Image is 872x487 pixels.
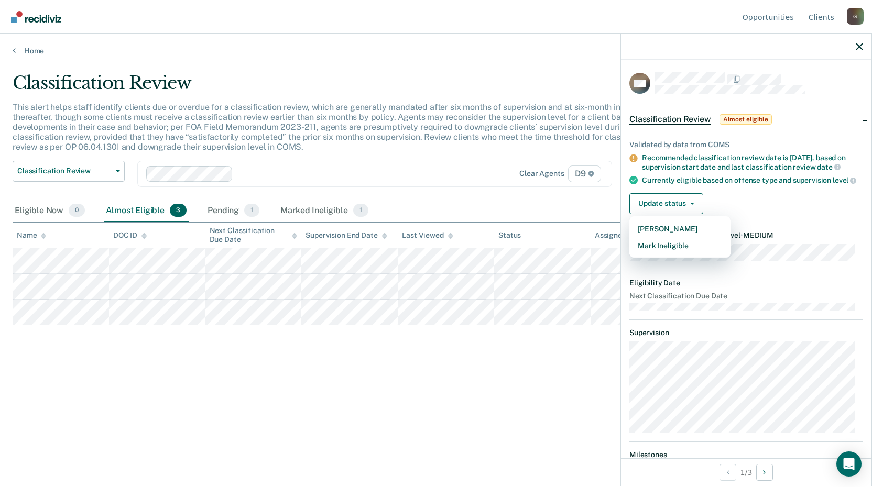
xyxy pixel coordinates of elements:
span: 3 [170,204,187,217]
span: Classification Review [17,167,112,175]
dt: Milestones [629,450,863,459]
div: Recommended classification review date is [DATE], based on supervision start date and last classi... [642,153,863,171]
div: Classification Review [13,72,667,102]
div: Eligible Now [13,200,87,223]
div: Clear agents [519,169,564,178]
span: 0 [69,204,85,217]
button: Mark Ineligible [629,237,731,254]
div: Marked Ineligible [278,200,370,223]
a: Home [13,46,859,56]
div: Last Viewed [402,231,453,240]
div: Validated by data from COMS [629,140,863,149]
div: Pending [205,200,261,223]
button: Next Opportunity [756,464,773,481]
span: Classification Review [629,114,711,125]
div: Next Classification Due Date [210,226,298,244]
div: 1 / 3 [621,458,871,486]
button: Update status [629,193,703,214]
div: Open Intercom Messenger [836,451,862,477]
span: D9 [568,165,601,182]
button: Profile dropdown button [847,8,864,25]
button: [PERSON_NAME] [629,220,731,237]
div: Status [498,231,521,240]
img: Recidiviz [11,11,61,23]
dt: Next Classification Due Date [629,292,863,301]
div: DOC ID [113,231,147,240]
button: Previous Opportunity [720,464,736,481]
span: 1 [244,204,259,217]
div: Currently eligible based on offense type and supervision [642,175,863,185]
span: 1 [353,204,368,217]
span: level [833,176,856,184]
dt: Supervision [629,328,863,337]
span: • [740,231,743,239]
div: Almost Eligible [104,200,189,223]
div: Dropdown Menu [629,216,731,258]
div: Assigned to [595,231,644,240]
div: Supervision End Date [306,231,387,240]
dt: Eligibility Date [629,279,863,287]
dt: Recommended Supervision Level MEDIUM [629,231,863,240]
div: Name [17,231,46,240]
div: G [847,8,864,25]
span: Almost eligible [720,114,772,125]
p: This alert helps staff identify clients due or overdue for a classification review, which are gen... [13,102,655,152]
div: Classification ReviewAlmost eligible [621,103,871,136]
